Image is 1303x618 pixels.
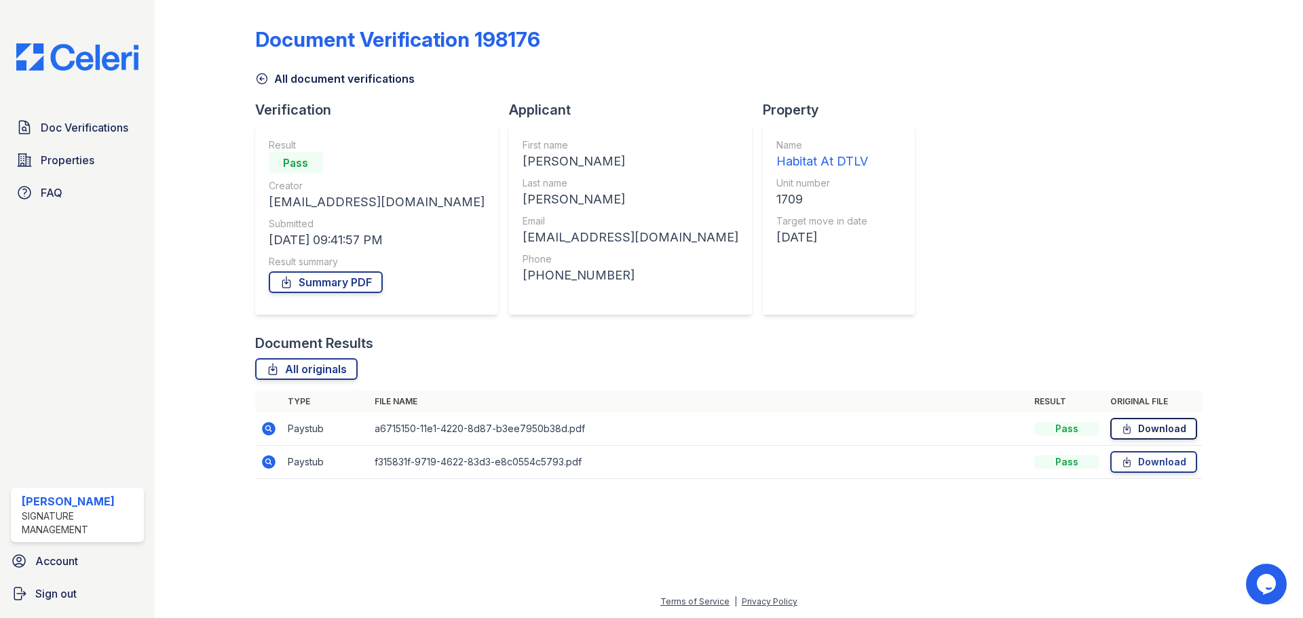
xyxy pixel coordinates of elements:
[776,214,868,228] div: Target move in date
[5,580,149,607] a: Sign out
[35,553,78,569] span: Account
[41,152,94,168] span: Properties
[776,138,868,171] a: Name Habitat At DTLV
[11,147,144,174] a: Properties
[1029,391,1105,412] th: Result
[523,138,738,152] div: First name
[35,585,77,602] span: Sign out
[269,255,485,269] div: Result summary
[269,138,485,152] div: Result
[763,100,926,119] div: Property
[41,185,62,201] span: FAQ
[509,100,763,119] div: Applicant
[1110,451,1197,473] a: Download
[523,214,738,228] div: Email
[523,176,738,190] div: Last name
[776,190,868,209] div: 1709
[255,358,358,380] a: All originals
[369,412,1029,446] td: a6715150-11e1-4220-8d87-b3ee7950b38d.pdf
[255,334,373,353] div: Document Results
[523,228,738,247] div: [EMAIL_ADDRESS][DOMAIN_NAME]
[269,152,323,174] div: Pass
[734,596,737,606] div: |
[776,138,868,152] div: Name
[282,412,369,446] td: Paystub
[269,271,383,293] a: Summary PDF
[255,100,509,119] div: Verification
[5,547,149,575] a: Account
[776,176,868,190] div: Unit number
[282,446,369,479] td: Paystub
[1034,455,1099,469] div: Pass
[269,193,485,212] div: [EMAIL_ADDRESS][DOMAIN_NAME]
[369,391,1029,412] th: File name
[255,71,415,87] a: All document verifications
[255,27,540,52] div: Document Verification 198176
[1110,418,1197,440] a: Download
[523,152,738,171] div: [PERSON_NAME]
[742,596,797,606] a: Privacy Policy
[1105,391,1203,412] th: Original file
[282,391,369,412] th: Type
[22,493,138,509] div: [PERSON_NAME]
[41,119,128,136] span: Doc Verifications
[11,179,144,206] a: FAQ
[22,509,138,537] div: Signature Management
[369,446,1029,479] td: f315831f-9719-4622-83d3-e8c0554c5793.pdf
[523,252,738,266] div: Phone
[269,179,485,193] div: Creator
[1246,564,1289,604] iframe: chat widget
[660,596,730,606] a: Terms of Service
[269,231,485,250] div: [DATE] 09:41:57 PM
[776,228,868,247] div: [DATE]
[5,43,149,71] img: CE_Logo_Blue-a8612792a0a2168367f1c8372b55b34899dd931a85d93a1a3d3e32e68fde9ad4.png
[523,190,738,209] div: [PERSON_NAME]
[11,114,144,141] a: Doc Verifications
[1034,422,1099,436] div: Pass
[776,152,868,171] div: Habitat At DTLV
[523,266,738,285] div: [PHONE_NUMBER]
[269,217,485,231] div: Submitted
